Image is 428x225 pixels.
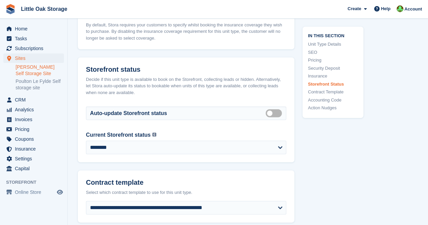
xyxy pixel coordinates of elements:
a: Accounting Code [308,96,358,103]
span: Subscriptions [15,44,55,53]
img: icon-info-grey-7440780725fd019a000dd9b08b2336e03edf1995a4989e88bcd33f0948082b44.svg [152,133,156,137]
label: Current Storefront status [86,131,151,139]
a: menu [3,134,64,144]
label: Auto-update Storefront status [90,109,167,117]
a: menu [3,144,64,154]
a: Security Deposit [308,65,358,71]
a: Little Oak Storage [18,3,70,15]
a: menu [3,125,64,134]
span: Invoices [15,115,55,124]
span: Capital [15,164,55,173]
a: Unit Type Details [308,41,358,48]
span: CRM [15,95,55,105]
a: menu [3,24,64,33]
div: By default, Stora requires your customers to specify whilst booking the insurance coverage they w... [86,22,286,42]
a: menu [3,34,64,43]
a: menu [3,115,64,124]
h2: Contract template [86,179,286,186]
a: SEO [308,49,358,55]
a: Poulton Le Fylde Self storage site [16,78,64,91]
a: menu [3,154,64,163]
label: Auto manage storefront status [266,113,285,114]
span: Home [15,24,55,33]
a: Action Nudges [308,105,358,111]
img: stora-icon-8386f47178a22dfd0bd8f6a31ec36ba5ce8667c1dd55bd0f319d3a0aa187defe.svg [5,4,16,14]
a: Insurance [308,73,358,80]
span: Help [381,5,390,12]
span: Storefront [6,179,67,186]
span: Settings [15,154,55,163]
div: Select which contract template to use for this unit type. [86,189,286,196]
a: Storefront Status [308,81,358,87]
img: Michael Aujla [397,5,403,12]
a: [PERSON_NAME] Self Storage Site [16,64,64,77]
span: Insurance [15,144,55,154]
div: Decide if this unit type is available to book on the Storefront, collecting leads or hidden. Alte... [86,76,286,96]
span: Pricing [15,125,55,134]
h2: Storefront status [86,66,286,73]
a: Preview store [56,188,64,196]
span: Coupons [15,134,55,144]
span: Tasks [15,34,55,43]
span: In this section [308,32,358,38]
a: Contract Template [308,89,358,95]
a: menu [3,187,64,197]
a: menu [3,53,64,63]
a: Pricing [308,57,358,64]
span: Online Store [15,187,55,197]
span: Sites [15,53,55,63]
span: Account [404,6,422,13]
a: menu [3,95,64,105]
span: Analytics [15,105,55,114]
a: menu [3,44,64,53]
a: menu [3,105,64,114]
a: menu [3,164,64,173]
span: Create [347,5,361,12]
